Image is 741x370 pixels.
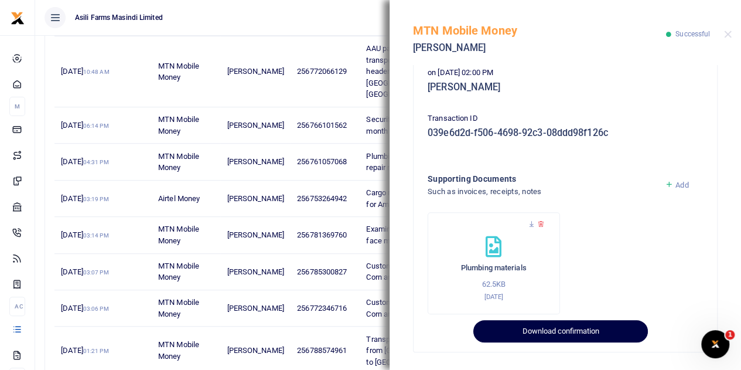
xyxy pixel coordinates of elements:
[297,267,347,276] span: 256785300827
[9,97,25,116] li: M
[428,113,703,125] p: Transaction ID
[61,157,108,166] span: [DATE]
[428,127,703,139] h5: 039e6d2d-f506-4698-92c3-08ddd98f126c
[83,232,109,239] small: 03:14 PM
[61,267,108,276] span: [DATE]
[428,185,655,198] h4: Such as invoices, receipts, notes
[61,230,108,239] span: [DATE]
[366,188,452,209] span: Cargo ratch tiedown 4pcs for Amatheon
[725,330,735,340] span: 1
[413,42,666,54] h5: [PERSON_NAME]
[675,30,710,38] span: Successful
[366,44,447,99] span: AAU payment for transporting maize headers from [GEOGRAPHIC_DATA] to [GEOGRAPHIC_DATA]
[440,263,548,273] h6: Plumbing materials
[227,346,284,355] span: [PERSON_NAME]
[366,262,443,282] span: Customs clearance for Corn and Soy headers
[227,304,284,313] span: [PERSON_NAME]
[83,305,109,312] small: 03:06 PM
[61,346,108,355] span: [DATE]
[484,293,503,301] small: [DATE]
[83,269,109,276] small: 03:07 PM
[428,82,703,93] h5: [PERSON_NAME]
[11,13,25,22] a: logo-small logo-large logo-large
[227,157,284,166] span: [PERSON_NAME]
[366,152,449,172] span: Plumbing materials to repair res2 water system
[9,297,25,316] li: Ac
[366,115,457,135] span: Security facilitation for one month
[440,279,548,291] p: 62.5KB
[11,11,25,25] img: logo-small
[158,225,199,245] span: MTN Mobile Money
[665,181,689,189] a: Add
[297,304,347,313] span: 256772346716
[724,30,732,38] button: Close
[428,67,703,79] p: on [DATE] 02:00 PM
[428,172,655,185] h4: Supporting Documents
[61,121,108,130] span: [DATE]
[366,335,456,366] span: Transport for corn headers from [GEOGRAPHIC_DATA] to [GEOGRAPHIC_DATA]
[297,346,347,355] span: 256788574961
[428,212,560,314] div: Plumbing materials
[366,298,443,318] span: Customs clearance for Corn and Soy headers
[366,225,454,245] span: Examination gloves and face masks for Amatheon
[61,304,108,313] span: [DATE]
[83,196,109,202] small: 03:19 PM
[83,69,110,75] small: 10:48 AM
[701,330,729,358] iframe: Intercom live chat
[70,12,168,23] span: Asili Farms Masindi Limited
[61,67,109,76] span: [DATE]
[158,115,199,135] span: MTN Mobile Money
[158,62,199,82] span: MTN Mobile Money
[413,23,666,38] h5: MTN Mobile Money
[158,194,200,203] span: Airtel Money
[61,194,108,203] span: [DATE]
[83,348,109,354] small: 01:21 PM
[158,298,199,318] span: MTN Mobile Money
[227,121,284,130] span: [PERSON_NAME]
[227,194,284,203] span: [PERSON_NAME]
[297,121,347,130] span: 256766101562
[158,262,199,282] span: MTN Mobile Money
[297,157,347,166] span: 256761057068
[83,123,109,129] small: 06:14 PM
[473,320,647,342] button: Download confirmation
[227,267,284,276] span: [PERSON_NAME]
[297,67,347,76] span: 256772066129
[227,230,284,239] span: [PERSON_NAME]
[297,194,347,203] span: 256753264942
[158,152,199,172] span: MTN Mobile Money
[227,67,284,76] span: [PERSON_NAME]
[675,181,688,189] span: Add
[297,230,347,239] span: 256781369760
[158,340,199,361] span: MTN Mobile Money
[83,159,109,165] small: 04:31 PM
